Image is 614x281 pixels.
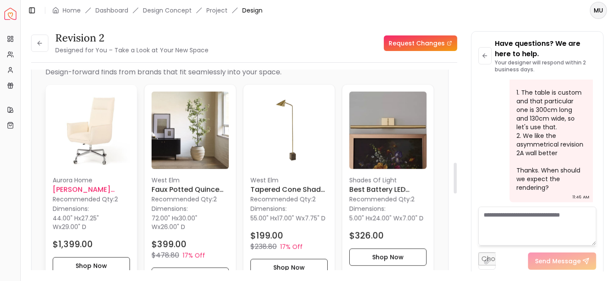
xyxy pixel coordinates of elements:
[250,230,283,242] h4: $199.00
[402,214,424,223] span: 7.00" D
[95,6,128,15] a: Dashboard
[277,214,302,223] span: 17.00" W
[250,185,328,195] h6: Tapered Cone Shade Floor Lamp
[53,195,130,204] p: Recommended Qty: 2
[591,3,606,18] span: MU
[143,6,192,15] li: Design Concept
[349,214,424,223] p: x x
[384,35,457,51] a: Request Changes
[45,67,434,77] p: Design-forward finds from brands that fit seamlessly into your space.
[152,204,188,214] p: Dimensions:
[250,259,328,276] button: Shop Now
[52,6,263,15] nav: breadcrumb
[152,185,229,195] h6: Faux Potted Quince Leaf Tree only Plant
[349,214,370,223] span: 5.00" H
[349,176,427,185] p: Shades Of Light
[152,176,229,185] p: West Elm
[53,238,93,250] h4: $1,399.00
[53,214,78,223] span: 44.00" H
[53,257,130,275] button: Shop Now
[349,185,427,195] h6: Best Battery LED Slimline Picture Light
[250,195,328,204] p: Recommended Qty: 2
[495,38,596,59] p: Have questions? We are here to help.
[152,92,229,169] img: Faux Potted Quince Leaf Tree only Plant image
[53,92,130,169] img: Richie Desk Chair image
[590,2,607,19] button: MU
[349,204,386,214] p: Dimensions:
[250,92,328,169] img: Tapered Cone Shade Floor Lamp image
[250,242,277,252] p: $238.80
[152,250,179,261] p: $478.80
[4,8,16,20] img: Spacejoy Logo
[573,193,589,201] div: 11:46 AM
[53,214,99,231] span: 27.25" W
[152,238,187,250] h4: $399.00
[349,230,384,242] h4: $326.00
[53,204,89,214] p: Dimensions:
[250,176,328,185] p: West Elm
[53,176,130,185] p: aurora home
[516,71,584,192] div: Hi [PERSON_NAME], 1. The table is custom and that particular one is 300cm long and 130cm wide, so...
[349,249,427,266] button: Shop Now
[152,195,229,204] p: Recommended Qty: 2
[206,6,228,15] a: Project
[161,223,185,231] span: 26.00" D
[250,214,274,223] span: 55.00" H
[280,243,303,251] p: 17% Off
[305,214,326,223] span: 7.75" D
[152,214,197,231] span: 30.00" W
[349,92,427,169] img: Best Battery LED Slimline Picture Light image
[495,59,596,73] p: Your designer will respond within 2 business days.
[152,214,229,231] p: x x
[63,6,81,15] a: Home
[53,214,130,231] p: x x
[250,204,287,214] p: Dimensions:
[349,195,427,204] p: Recommended Qty: 2
[62,223,86,231] span: 29.00" D
[250,214,326,223] p: x x
[55,46,209,54] small: Designed for You – Take a Look at Your New Space
[183,251,205,260] p: 17% Off
[373,214,399,223] span: 24.00" W
[242,6,263,15] span: Design
[152,214,176,223] span: 72.00" H
[53,185,130,195] h6: [PERSON_NAME] Chair
[55,31,209,45] h3: Revision 2
[4,8,16,20] a: Spacejoy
